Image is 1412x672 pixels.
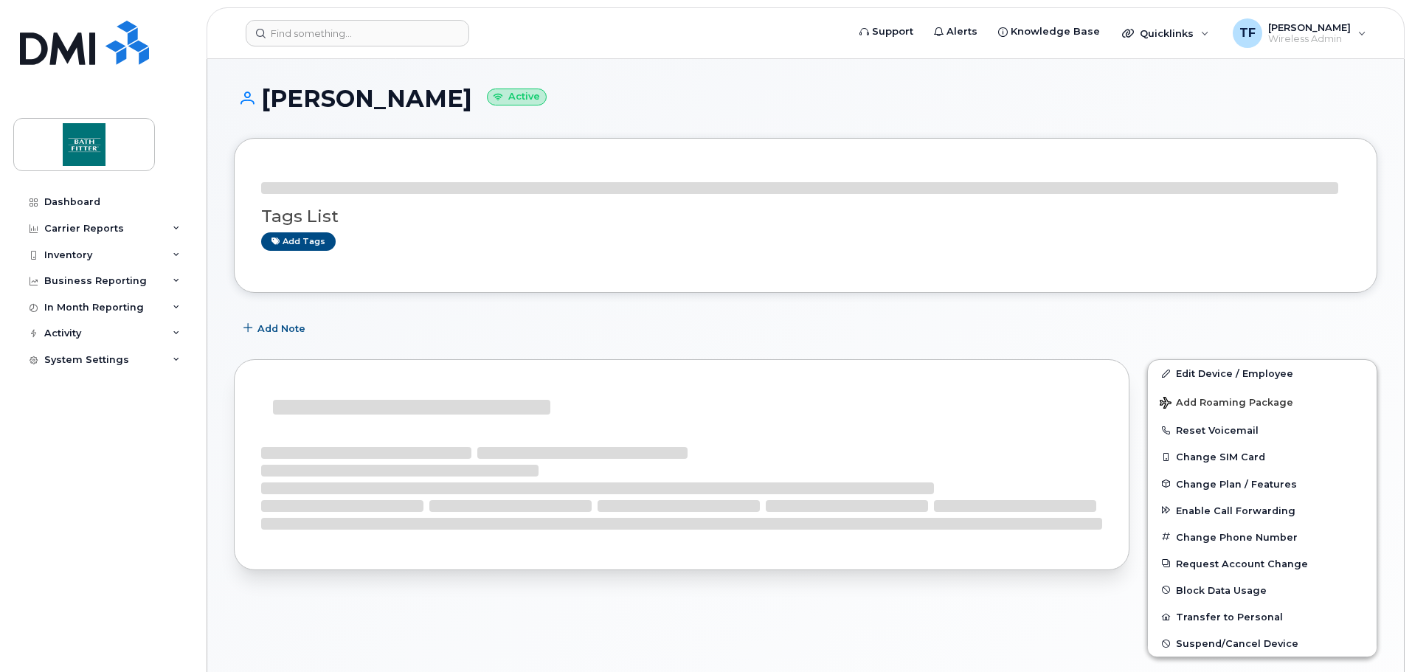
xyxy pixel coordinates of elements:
a: Edit Device / Employee [1148,360,1377,387]
span: Add Roaming Package [1160,397,1293,411]
button: Enable Call Forwarding [1148,497,1377,524]
h1: [PERSON_NAME] [234,86,1377,111]
button: Block Data Usage [1148,577,1377,603]
button: Add Note [234,315,318,342]
button: Transfer to Personal [1148,603,1377,630]
button: Reset Voicemail [1148,417,1377,443]
a: Add tags [261,232,336,251]
button: Request Account Change [1148,550,1377,577]
span: Enable Call Forwarding [1176,505,1295,516]
small: Active [487,89,547,105]
span: Add Note [257,322,305,336]
h3: Tags List [261,207,1350,226]
button: Change SIM Card [1148,443,1377,470]
span: Change Plan / Features [1176,478,1297,489]
span: Suspend/Cancel Device [1176,638,1298,649]
button: Suspend/Cancel Device [1148,630,1377,657]
button: Add Roaming Package [1148,387,1377,417]
button: Change Plan / Features [1148,471,1377,497]
button: Change Phone Number [1148,524,1377,550]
